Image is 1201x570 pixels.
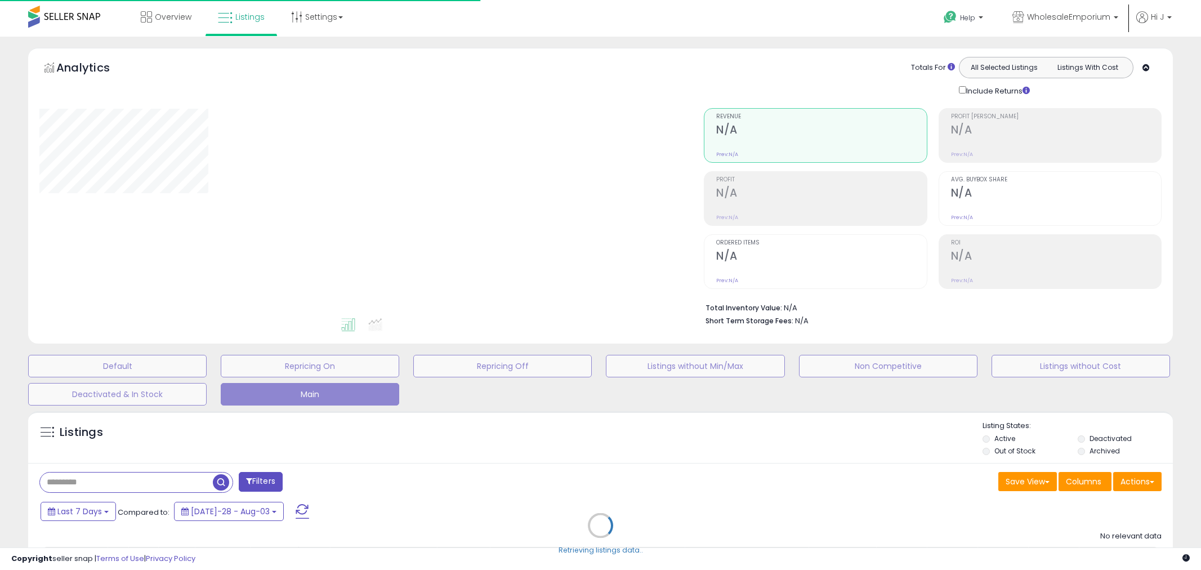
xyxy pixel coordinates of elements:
small: Prev: N/A [716,151,738,158]
button: Repricing Off [413,355,592,377]
h2: N/A [951,250,1161,265]
button: Repricing On [221,355,399,377]
div: Include Returns [950,84,1043,97]
button: Main [221,383,399,406]
button: Listings without Min/Max [606,355,784,377]
strong: Copyright [11,553,52,564]
div: Retrieving listings data.. [559,545,643,555]
h2: N/A [716,123,926,139]
small: Prev: N/A [716,214,738,221]
b: Total Inventory Value: [706,303,782,313]
b: Short Term Storage Fees: [706,316,793,326]
span: Ordered Items [716,240,926,246]
button: All Selected Listings [962,60,1046,75]
li: N/A [706,300,1153,314]
span: N/A [795,315,809,326]
button: Deactivated & In Stock [28,383,207,406]
a: Hi J [1136,11,1172,37]
span: Profit [PERSON_NAME] [951,114,1161,120]
div: Totals For [911,63,955,73]
h5: Analytics [56,60,132,78]
small: Prev: N/A [951,214,973,221]
small: Prev: N/A [951,277,973,284]
button: Non Competitive [799,355,977,377]
button: Listings With Cost [1046,60,1129,75]
button: Listings without Cost [992,355,1170,377]
span: Help [960,13,975,23]
span: ROI [951,240,1161,246]
h2: N/A [716,250,926,265]
small: Prev: N/A [716,277,738,284]
a: Help [935,2,994,37]
h2: N/A [716,186,926,202]
span: Hi J [1151,11,1164,23]
span: Overview [155,11,191,23]
h2: N/A [951,186,1161,202]
small: Prev: N/A [951,151,973,158]
span: Avg. Buybox Share [951,177,1161,183]
span: WholesaleEmporium [1027,11,1110,23]
span: Revenue [716,114,926,120]
span: Profit [716,177,926,183]
span: Listings [235,11,265,23]
h2: N/A [951,123,1161,139]
i: Get Help [943,10,957,24]
div: seller snap | | [11,554,195,564]
button: Default [28,355,207,377]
